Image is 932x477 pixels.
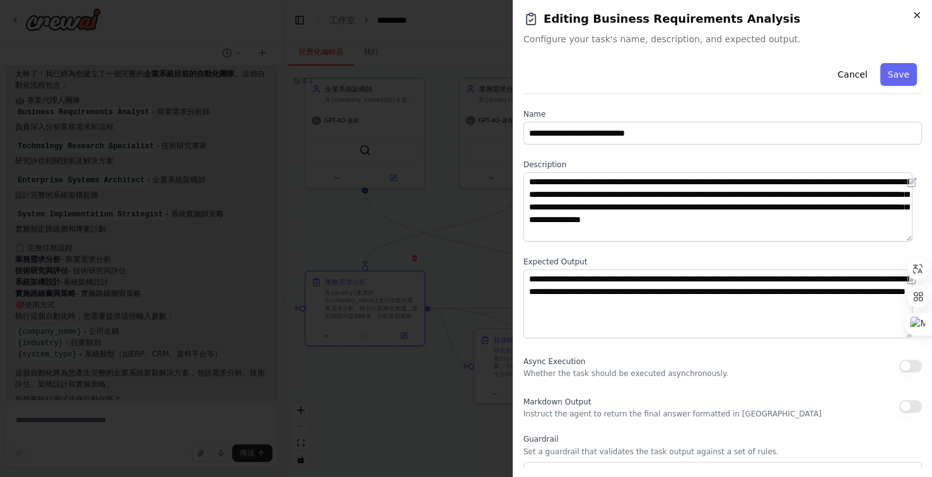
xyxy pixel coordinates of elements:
[523,368,728,379] p: Whether the task should be executed asynchronously.
[904,272,919,287] button: Open in editor
[830,63,875,86] button: Cancel
[523,447,922,457] p: Set a guardrail that validates the task output against a set of rules.
[523,257,922,267] label: Expected Output
[523,409,822,419] p: Instruct the agent to return the final answer formatted in [GEOGRAPHIC_DATA]
[523,397,591,406] span: Markdown Output
[904,175,919,190] button: Open in editor
[523,160,922,170] label: Description
[880,63,917,86] button: Save
[523,357,585,366] span: Async Execution
[523,10,922,28] h2: Editing Business Requirements Analysis
[523,434,922,444] label: Guardrail
[523,109,922,119] label: Name
[523,33,922,45] span: Configure your task's name, description, and expected output.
